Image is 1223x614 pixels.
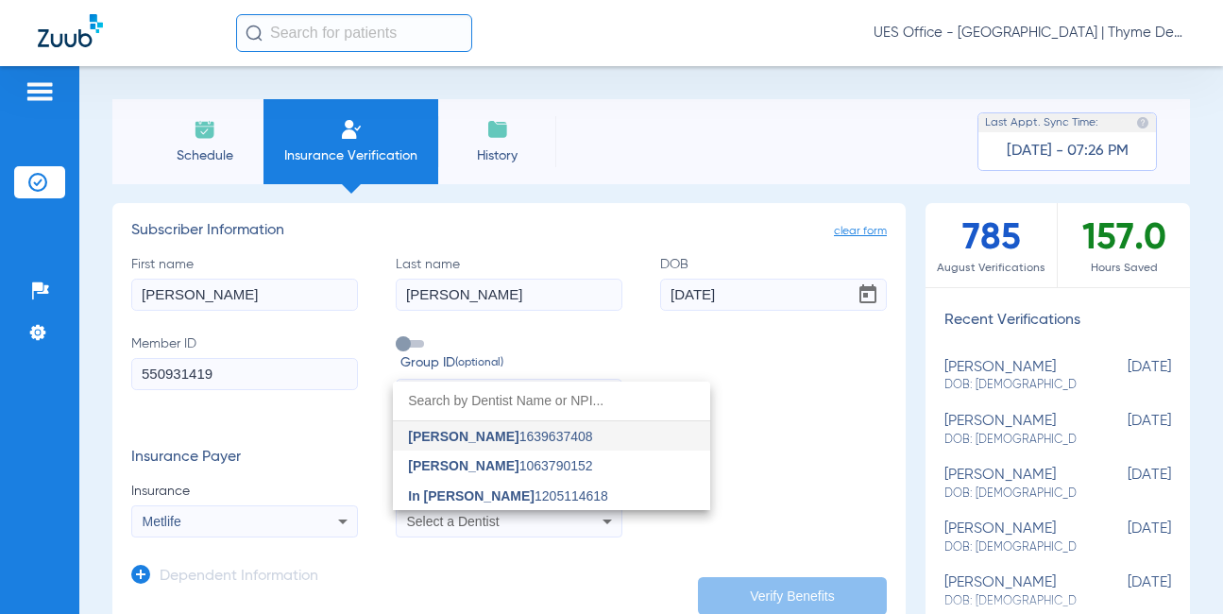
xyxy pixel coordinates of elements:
[408,430,592,443] span: 1639637408
[408,458,518,473] span: [PERSON_NAME]
[393,382,710,420] input: dropdown search
[408,459,592,472] span: 1063790152
[408,488,535,503] span: In [PERSON_NAME]
[408,429,518,444] span: [PERSON_NAME]
[1129,523,1223,614] iframe: Chat Widget
[408,489,608,503] span: 1205114618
